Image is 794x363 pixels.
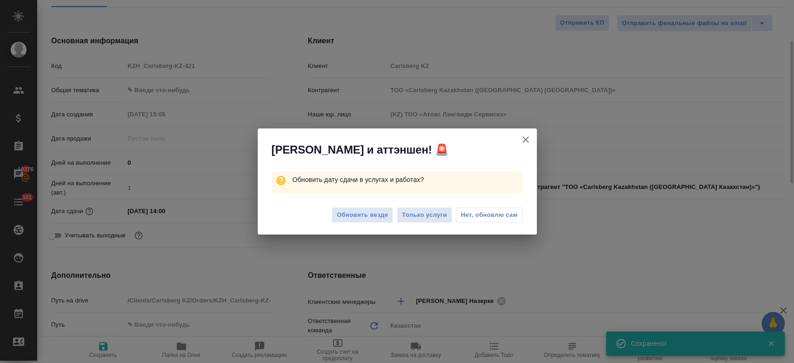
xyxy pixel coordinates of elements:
button: Только услуги [397,207,452,223]
span: Только услуги [402,210,447,221]
button: Нет, обновлю сам [456,208,523,222]
span: Обновить везде [337,210,388,221]
button: Обновить везде [332,207,393,223]
p: Обновить дату сдачи в услугах и работах? [292,171,522,188]
span: Нет, обновлю сам [461,210,518,220]
span: [PERSON_NAME] и аттэншен! 🚨 [272,142,449,157]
